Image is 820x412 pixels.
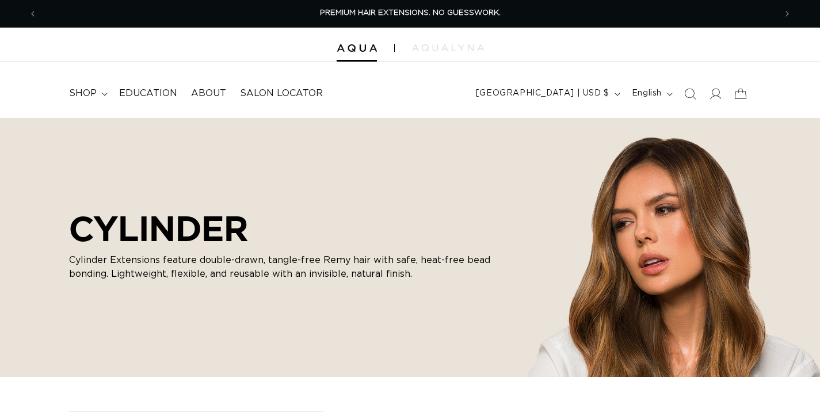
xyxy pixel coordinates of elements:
h2: CYLINDER [69,208,506,249]
a: Education [112,81,184,106]
a: About [184,81,233,106]
img: aqualyna.com [412,44,484,51]
span: Education [119,87,177,100]
img: Aqua Hair Extensions [337,44,377,52]
span: PREMIUM HAIR EXTENSIONS. NO GUESSWORK. [320,9,501,17]
span: shop [69,87,97,100]
button: English [625,83,677,105]
button: Previous announcement [20,3,45,25]
summary: Search [677,81,703,106]
button: Next announcement [775,3,800,25]
span: About [191,87,226,100]
a: Salon Locator [233,81,330,106]
span: Salon Locator [240,87,323,100]
summary: shop [62,81,112,106]
button: [GEOGRAPHIC_DATA] | USD $ [469,83,625,105]
p: Cylinder Extensions feature double-drawn, tangle-free Remy hair with safe, heat-free bead bonding... [69,253,506,281]
span: English [632,87,662,100]
span: [GEOGRAPHIC_DATA] | USD $ [476,87,609,100]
